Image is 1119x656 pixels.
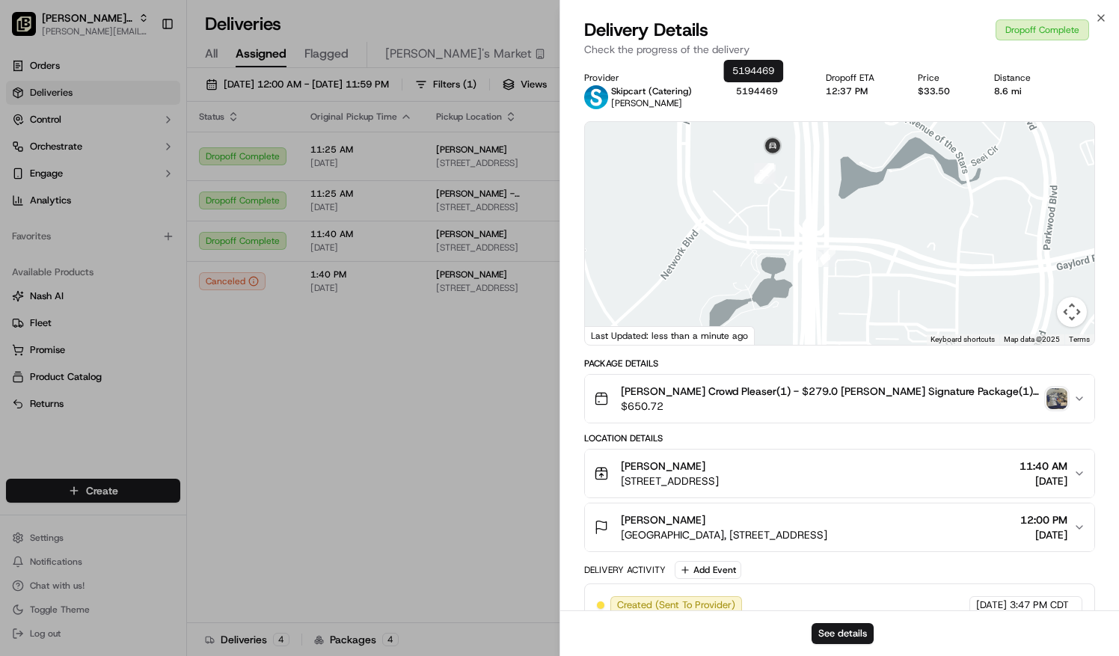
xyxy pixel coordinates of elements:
[585,450,1094,497] button: [PERSON_NAME][STREET_ADDRESS]11:40 AM[DATE]
[584,72,712,84] div: Provider
[585,375,1094,423] button: [PERSON_NAME] Crowd Pleaser(1) - $279.0 [PERSON_NAME] Signature Package(1) - $209.0$650.72photo_p...
[585,326,755,345] div: Last Updated: less than a minute ago
[584,42,1095,57] p: Check the progress of the delivery
[149,253,181,264] span: Pylon
[1004,335,1060,343] span: Map data ©2025
[994,85,1051,97] div: 8.6 mi
[1069,335,1090,343] a: Terms (opens in new tab)
[810,242,841,273] div: 28
[105,252,181,264] a: Powered byPylon
[584,358,1095,370] div: Package Details
[1020,512,1067,527] span: 12:00 PM
[254,147,272,165] button: Start new chat
[589,325,638,345] a: Open this area in Google Maps (opens a new window)
[584,432,1095,444] div: Location Details
[120,210,246,237] a: 💻API Documentation
[617,598,735,612] span: Created (Sent To Provider)
[584,18,708,42] span: Delivery Details
[748,157,779,188] div: 32
[931,334,995,345] button: Keyboard shortcuts
[976,598,1007,612] span: [DATE]
[589,325,638,345] img: Google
[1020,527,1067,542] span: [DATE]
[611,85,692,97] p: Skipcart (Catering)
[994,72,1051,84] div: Distance
[141,216,240,231] span: API Documentation
[1010,598,1069,612] span: 3:47 PM CDT
[126,218,138,230] div: 💻
[723,60,783,82] div: 5194469
[621,459,705,473] span: [PERSON_NAME]
[812,623,874,644] button: See details
[826,72,895,84] div: Dropoff ETA
[621,473,719,488] span: [STREET_ADDRESS]
[826,85,895,97] div: 12:37 PM
[15,218,27,230] div: 📗
[1020,473,1067,488] span: [DATE]
[51,157,189,169] div: We're available if you need us!
[585,503,1094,551] button: [PERSON_NAME][GEOGRAPHIC_DATA], [STREET_ADDRESS]12:00 PM[DATE]
[918,72,970,84] div: Price
[51,142,245,157] div: Start new chat
[675,561,741,579] button: Add Event
[918,85,970,97] div: $33.50
[39,96,269,111] input: Got a question? Start typing here...
[1046,388,1067,409] img: photo_proof_of_delivery image
[30,216,114,231] span: Knowledge Base
[1057,297,1087,327] button: Map camera controls
[621,399,1040,414] span: $650.72
[584,85,608,109] img: profile_skipcart_partner.png
[621,512,705,527] span: [PERSON_NAME]
[611,97,682,109] span: [PERSON_NAME]
[621,527,827,542] span: [GEOGRAPHIC_DATA], [STREET_ADDRESS]
[750,159,782,190] div: 31
[15,59,272,83] p: Welcome 👋
[1020,459,1067,473] span: 11:40 AM
[15,142,42,169] img: 1736555255976-a54dd68f-1ca7-489b-9aae-adbdc363a1c4
[9,210,120,237] a: 📗Knowledge Base
[736,85,778,97] button: 5194469
[621,384,1040,399] span: [PERSON_NAME] Crowd Pleaser(1) - $279.0 [PERSON_NAME] Signature Package(1) - $209.0
[15,14,45,44] img: Nash
[584,564,666,576] div: Delivery Activity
